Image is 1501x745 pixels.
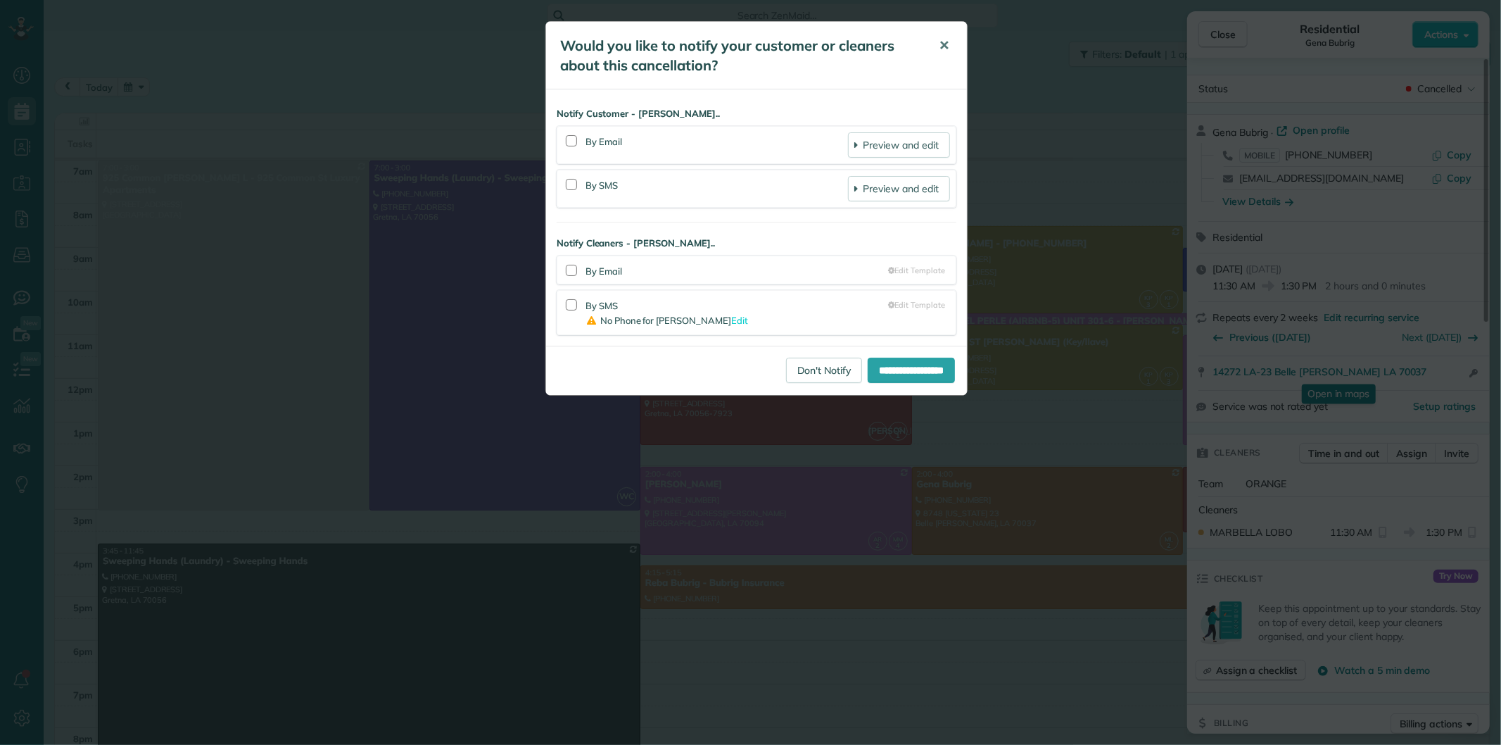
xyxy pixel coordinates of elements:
[557,107,956,120] strong: Notify Customer - [PERSON_NAME]..
[731,315,748,326] a: Edit
[560,36,919,75] h5: Would you like to notify your customer or cleaners about this cancellation?
[786,358,862,383] a: Don't Notify
[848,132,950,158] a: Preview and edit
[889,299,945,311] a: Edit Template
[585,296,889,329] div: By SMS
[585,313,889,329] div: No Phone for [PERSON_NAME]
[889,265,945,276] a: Edit Template
[557,237,956,250] strong: Notify Cleaners - [PERSON_NAME]..
[585,132,848,158] div: By Email
[585,262,889,278] div: By Email
[939,37,949,54] span: ✕
[585,176,848,201] div: By SMS
[848,176,950,201] a: Preview and edit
